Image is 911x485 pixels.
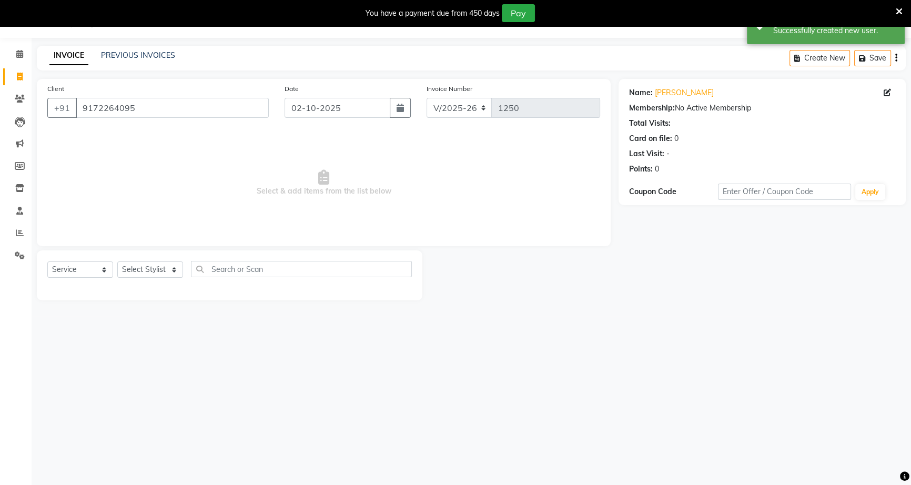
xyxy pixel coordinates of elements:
div: Membership: [629,103,675,114]
div: 0 [655,164,659,175]
button: Save [854,50,891,66]
label: Client [47,84,64,94]
input: Search by Name/Mobile/Email/Code [76,98,269,118]
div: Last Visit: [629,148,664,159]
div: No Active Membership [629,103,895,114]
div: Points: [629,164,653,175]
div: 0 [674,133,679,144]
button: Create New [789,50,850,66]
a: INVOICE [49,46,88,65]
button: Apply [855,184,885,200]
button: Pay [502,4,535,22]
a: [PERSON_NAME] [655,87,714,98]
div: You have a payment due from 450 days [366,8,500,19]
button: +91 [47,98,77,118]
div: Card on file: [629,133,672,144]
label: Invoice Number [427,84,472,94]
a: PREVIOUS INVOICES [101,50,175,60]
div: Name: [629,87,653,98]
div: Successfully created new user. [773,25,897,36]
input: Enter Offer / Coupon Code [718,184,851,200]
input: Search or Scan [191,261,412,277]
span: Select & add items from the list below [47,130,600,236]
div: - [666,148,670,159]
label: Date [285,84,299,94]
div: Total Visits: [629,118,671,129]
div: Coupon Code [629,186,718,197]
